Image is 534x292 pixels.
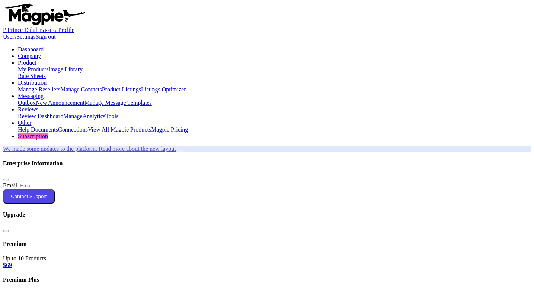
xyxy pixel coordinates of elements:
[18,120,31,126] a: Other
[3,276,531,283] h4: Premium Plus
[3,179,9,181] button: Close
[18,46,44,52] a: Dashboard
[84,100,152,106] a: Manage Message Templates
[16,33,36,40] a: Settings
[3,160,531,167] h4: Enterprise Information
[141,86,186,93] a: Listings Optimizer
[36,100,84,106] a: New Announcement
[60,86,102,93] a: Manage Contacts
[19,182,84,189] input: Email
[178,150,183,152] button: Close announcement
[88,126,151,133] a: View All Magpie Products
[36,33,56,40] a: Sign out
[18,126,58,133] a: Help Documents
[18,66,48,72] a: My Products
[3,230,9,232] button: Close
[3,27,58,33] a: P Prince Dalal TicketEx
[102,86,141,93] a: Product Listings
[3,182,17,188] label: Email
[3,3,87,25] img: logo-ab69f6fb50320c5b225c76a69d11143b.png
[3,27,6,33] span: P
[18,133,48,139] a: Subscription
[18,106,38,113] a: Reviews
[3,33,16,40] a: Users
[3,146,176,152] a: We made some updates to the platform. Read more about the new layout
[18,59,36,66] a: Product
[18,93,44,99] a: Messaging
[18,53,41,59] a: Company
[58,27,74,33] a: Profile
[18,86,60,93] a: Manage Resellers
[105,113,118,119] a: Tools
[3,255,531,262] div: Up to 10 Products
[18,113,63,119] a: Review Dashboard
[63,113,83,119] a: Manage
[3,211,531,218] h4: Upgrade
[3,189,55,204] button: Contact Support
[48,66,83,72] a: Image Library
[39,27,57,33] small: TicketEx
[18,73,46,79] a: Rate Sheets
[151,126,188,133] a: Magpie Pricing
[58,126,88,133] a: Connections
[18,80,47,86] a: Distribution
[3,241,531,247] h4: Premium
[18,100,36,106] a: Outbox
[83,113,105,119] a: Analytics
[7,27,37,33] span: Prince Dalal
[3,262,12,268] a: $69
